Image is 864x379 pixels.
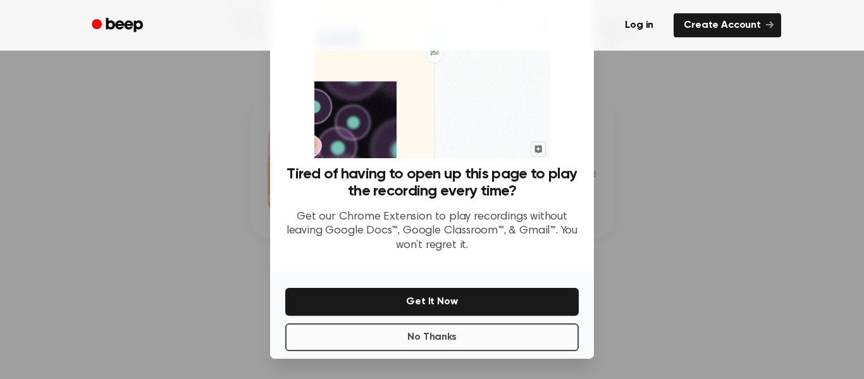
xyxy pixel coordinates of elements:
[674,13,781,37] a: Create Account
[83,13,154,38] a: Beep
[285,323,579,351] button: No Thanks
[612,11,666,40] a: Log in
[285,210,579,253] p: Get our Chrome Extension to play recordings without leaving Google Docs™, Google Classroom™, & Gm...
[285,288,579,316] button: Get It Now
[285,166,579,200] h3: Tired of having to open up this page to play the recording every time?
